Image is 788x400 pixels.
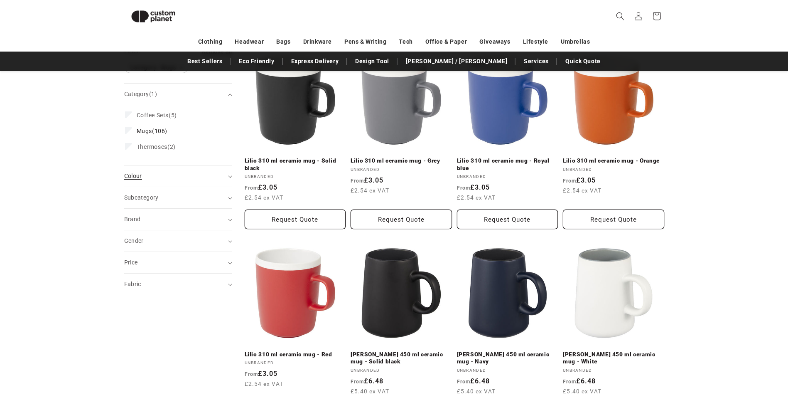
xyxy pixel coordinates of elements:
[402,54,511,69] a: [PERSON_NAME] / [PERSON_NAME]
[124,274,232,295] summary: Fabric (0 selected)
[124,216,141,222] span: Brand
[124,237,144,244] span: Gender
[561,35,590,49] a: Umbrellas
[344,35,386,49] a: Pens & Writing
[457,351,558,365] a: [PERSON_NAME] 450 ml ceramic mug - Navy
[563,157,664,165] a: Lilio 310 ml ceramic mug - Orange
[235,54,278,69] a: Eco Friendly
[479,35,510,49] a: Giveaways
[457,210,558,229] button: Request Quote
[137,143,176,151] span: (2)
[124,165,232,187] summary: Colour (0 selected)
[245,210,346,229] button: Request Quote
[351,351,452,365] a: [PERSON_NAME] 450 ml ceramic mug - Solid black
[183,54,226,69] a: Best Sellers
[137,111,177,119] span: (5)
[351,157,452,165] a: Lilio 310 ml ceramic mug - Grey
[303,35,332,49] a: Drinkware
[137,127,167,135] span: (106)
[124,84,232,105] summary: Category (1 selected)
[137,143,167,150] span: Thermoses
[124,230,232,252] summary: Gender (0 selected)
[563,351,664,365] a: [PERSON_NAME] 450 ml ceramic mug - White
[137,112,169,119] span: Coffee Sets
[351,54,393,69] a: Design Tool
[124,252,232,273] summary: Price
[124,209,232,230] summary: Brand (0 selected)
[137,128,152,134] span: Mugs
[124,281,141,287] span: Fabric
[520,54,553,69] a: Services
[124,3,182,30] img: Custom Planet
[276,35,290,49] a: Bags
[124,91,157,97] span: Category
[523,35,548,49] a: Lifestyle
[425,35,467,49] a: Office & Paper
[457,157,558,172] a: Lilio 310 ml ceramic mug - Royal blue
[351,210,452,229] button: Request Quote
[561,54,605,69] a: Quick Quote
[124,194,159,201] span: Subcategory
[235,35,264,49] a: Headwear
[287,54,343,69] a: Express Delivery
[149,91,157,97] span: (1)
[563,210,664,229] button: Request Quote
[124,259,138,266] span: Price
[245,351,346,358] a: Lilio 310 ml ceramic mug - Red
[124,187,232,208] summary: Subcategory (0 selected)
[198,35,223,49] a: Clothing
[399,35,412,49] a: Tech
[245,157,346,172] a: Lilio 310 ml ceramic mug - Solid black
[124,173,142,179] span: Colour
[649,310,788,400] iframe: Chat Widget
[611,7,629,25] summary: Search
